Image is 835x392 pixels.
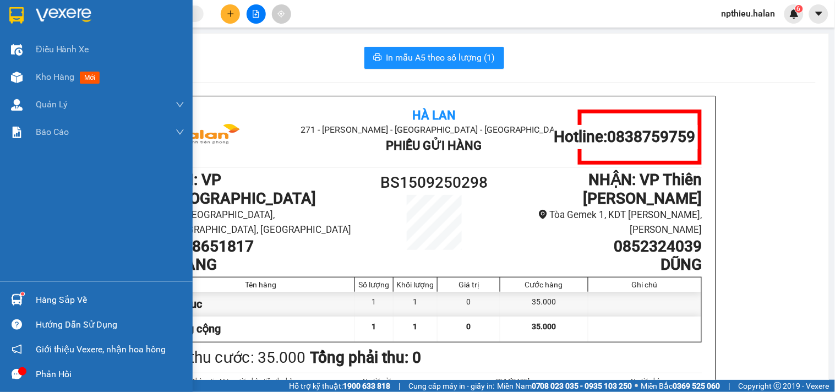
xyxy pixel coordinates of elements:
div: Cước hàng [503,280,585,289]
span: file-add [252,10,260,18]
button: file-add [247,4,266,24]
img: logo.jpg [166,110,249,165]
span: In mẫu A5 theo số lượng (1) [386,51,495,64]
div: Khối lượng [396,280,434,289]
img: warehouse-icon [11,72,23,83]
span: Quản Lý [36,97,68,111]
li: 271 - [PERSON_NAME] - [GEOGRAPHIC_DATA] - [GEOGRAPHIC_DATA] [103,27,460,41]
span: 6 [797,5,801,13]
button: plus [221,4,240,24]
strong: 1900 633 818 [343,382,390,390]
div: Tên hàng [170,280,352,289]
img: warehouse-icon [11,44,23,56]
h1: TRANG [166,255,367,274]
img: warehouse-icon [11,294,23,306]
span: 0 [467,322,471,331]
span: Miền Nam [497,380,632,392]
span: | [399,380,400,392]
span: 1 [413,322,418,331]
span: Hỗ trợ kỹ thuật: [289,380,390,392]
div: Giá trị [440,280,497,289]
span: caret-down [814,9,824,19]
span: environment [538,210,548,219]
div: 0 [438,292,500,317]
span: 35.000 [532,322,556,331]
span: 1 [372,322,376,331]
div: Phản hồi [36,366,184,383]
span: Cung cấp máy in - giấy in: [408,380,494,392]
sup: 1 [21,292,24,296]
b: GỬI : VP [GEOGRAPHIC_DATA] [14,75,164,112]
li: Thông tin NH người nhận tiền thu hộ [188,376,297,386]
span: Tổng cộng [170,322,221,335]
h1: Hotline: 0838759759 [554,128,695,146]
button: caret-down [809,4,828,24]
li: Người nhận [593,376,702,386]
li: - [GEOGRAPHIC_DATA], [GEOGRAPHIC_DATA], [GEOGRAPHIC_DATA] [166,208,367,237]
div: Số lượng [358,280,390,289]
b: Phiếu Gửi Hàng [386,139,482,153]
span: ⚪️ [635,384,638,388]
li: Tòa Gemek 1, KDT [PERSON_NAME], [PERSON_NAME] [501,208,702,237]
span: message [12,369,22,379]
div: 1 [394,292,438,317]
div: Hàng sắp về [36,292,184,308]
strong: 0369 525 060 [673,382,721,390]
h1: 0868651817 [166,237,367,256]
b: GỬI : VP [GEOGRAPHIC_DATA] [166,171,316,208]
img: solution-icon [11,127,23,138]
b: Tổng phải thu: 0 [310,349,422,367]
span: down [176,100,184,109]
span: aim [277,10,285,18]
span: Giới thiệu Vexere, nhận hoa hồng [36,342,166,356]
div: Đã thu cước : 35.000 [166,346,306,370]
span: mới [80,72,100,84]
img: logo.jpg [14,14,96,69]
span: npthieu.halan [713,7,784,20]
li: 09:14[DATE] [459,376,567,386]
h1: 0852324039 [501,237,702,256]
span: printer [373,53,382,63]
h1: DŨNG [501,255,702,274]
b: Hà Lan [412,108,456,122]
span: notification [12,344,22,355]
sup: 6 [795,5,803,13]
span: plus [227,10,234,18]
li: 271 - [PERSON_NAME] - [GEOGRAPHIC_DATA] - [GEOGRAPHIC_DATA] [255,123,613,137]
span: Miền Bắc [641,380,721,392]
b: NHẬN : VP Thiên [PERSON_NAME] [583,171,702,208]
strong: 0708 023 035 - 0935 103 250 [532,382,632,390]
span: Báo cáo [36,125,69,139]
li: Người gửi [323,376,432,386]
button: aim [272,4,291,24]
h1: BS1509250298 [367,171,501,195]
span: Kho hàng [36,72,74,82]
div: Ghi chú [591,280,698,289]
span: question-circle [12,319,22,330]
div: 35.000 [500,292,588,317]
button: printerIn mẫu A5 theo số lượng (1) [364,47,504,69]
img: icon-new-feature [789,9,799,19]
div: 1 [355,292,394,317]
div: tui cuc [167,292,356,317]
img: warehouse-icon [11,99,23,111]
span: copyright [774,382,782,390]
div: Hướng dẫn sử dụng [36,317,184,333]
span: Điều hành xe [36,42,89,56]
span: | [729,380,730,392]
img: logo-vxr [9,7,24,24]
span: down [176,128,184,137]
